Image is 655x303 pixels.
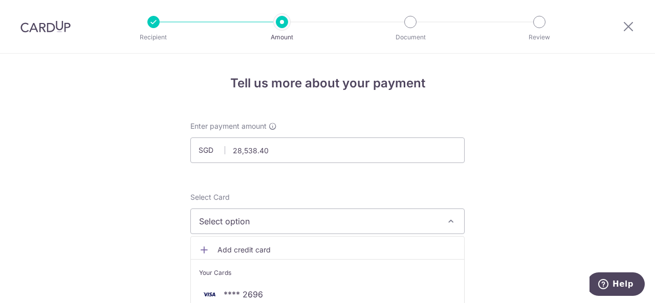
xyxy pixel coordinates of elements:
[116,32,191,42] p: Recipient
[199,268,231,278] span: Your Cards
[190,137,465,163] input: 0.00
[373,32,448,42] p: Document
[199,215,438,227] span: Select option
[199,288,220,300] img: VISA
[501,32,577,42] p: Review
[190,208,465,234] button: Select option
[199,145,225,155] span: SGD
[190,121,267,131] span: Enter payment amount
[217,245,456,255] span: Add credit card
[190,193,230,201] span: translation missing: en.payables.payment_networks.credit_card.summary.labels.select_card
[589,272,645,298] iframe: Opens a widget where you can find more information
[244,32,320,42] p: Amount
[190,74,465,92] h4: Tell us more about your payment
[20,20,71,33] img: CardUp
[191,241,464,259] a: Add credit card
